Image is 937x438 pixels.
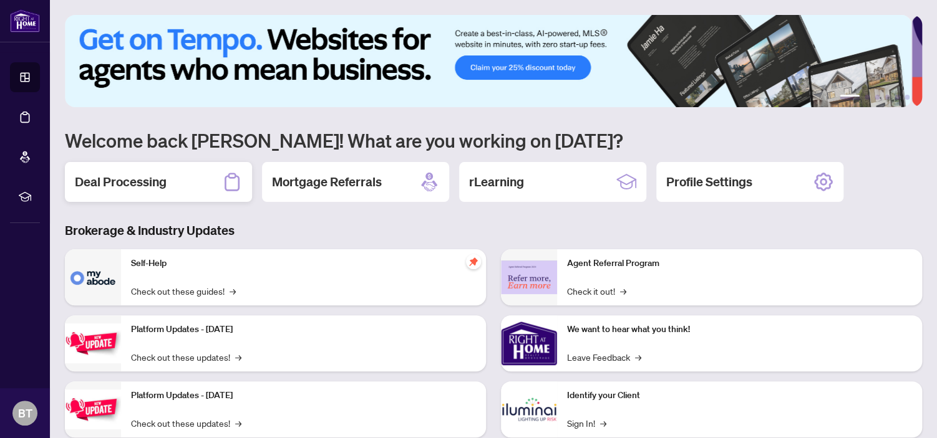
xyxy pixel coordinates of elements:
[620,284,626,298] span: →
[567,284,626,298] a: Check it out!→
[131,257,476,270] p: Self-Help
[666,173,752,191] h2: Profile Settings
[65,15,911,107] img: Slide 0
[230,284,236,298] span: →
[131,389,476,402] p: Platform Updates - [DATE]
[18,404,32,422] span: BT
[567,323,912,336] p: We want to hear what you think!
[567,389,912,402] p: Identify your Client
[65,222,922,239] h3: Brokerage & Industry Updates
[865,95,870,100] button: 2
[65,128,922,152] h1: Welcome back [PERSON_NAME]! What are you working on [DATE]?
[501,315,557,371] img: We want to hear what you think!
[875,95,880,100] button: 3
[131,323,476,336] p: Platform Updates - [DATE]
[905,95,910,100] button: 6
[131,416,241,430] a: Check out these updates!→
[469,173,524,191] h2: rLearning
[501,381,557,437] img: Identify your Client
[235,350,241,364] span: →
[65,249,121,305] img: Self-Help
[75,173,167,191] h2: Deal Processing
[501,260,557,295] img: Agent Referral Program
[10,9,40,32] img: logo
[65,323,121,363] img: Platform Updates - July 21, 2025
[131,284,236,298] a: Check out these guides!→
[466,254,481,269] span: pushpin
[567,350,641,364] a: Leave Feedback→
[567,416,606,430] a: Sign In!→
[567,257,912,270] p: Agent Referral Program
[600,416,606,430] span: →
[887,394,925,432] button: Open asap
[885,95,890,100] button: 4
[65,389,121,429] img: Platform Updates - July 8, 2025
[235,416,241,430] span: →
[131,350,241,364] a: Check out these updates!→
[635,350,641,364] span: →
[840,95,860,100] button: 1
[272,173,382,191] h2: Mortgage Referrals
[895,95,900,100] button: 5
